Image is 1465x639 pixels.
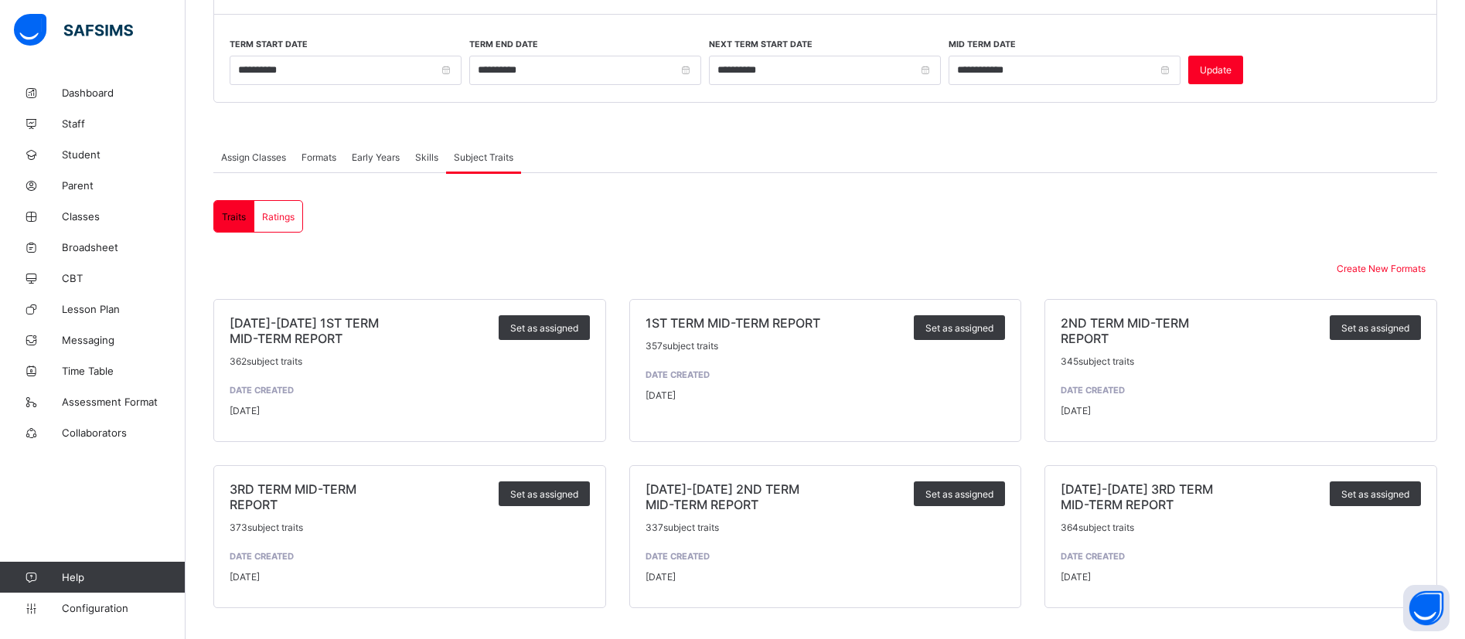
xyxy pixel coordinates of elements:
[230,355,406,367] p: 362 subject traits
[62,396,186,408] span: Assessment Format
[262,211,295,223] span: Ratings
[646,551,710,562] span: Date Created
[230,315,379,346] span: [DATE]-[DATE] 1ST TERM MID-TERM REPORT
[230,385,294,396] span: Date Created
[1061,405,1421,416] p: [DATE]
[62,334,186,346] span: Messaging
[62,241,186,253] span: Broadsheet
[62,303,186,315] span: Lesson Plan
[62,117,186,130] span: Staff
[510,488,578,500] span: Set as assigned
[62,210,186,223] span: Classes
[1341,322,1409,334] span: Set as assigned
[14,14,133,46] img: safsims
[62,602,185,614] span: Configuration
[646,315,820,331] span: 1ST TERM MID-TERM REPORT
[925,488,993,500] span: Set as assigned
[646,389,1006,401] p: [DATE]
[646,340,822,352] p: 357 subject traits
[62,427,186,439] span: Collaborators
[510,322,578,334] span: Set as assigned
[230,522,406,533] p: 373 subject traits
[1403,585,1450,631] button: Open asap
[1341,488,1409,500] span: Set as assigned
[949,39,1016,49] label: Mid Term Date
[415,151,438,163] span: Skills
[62,571,185,583] span: Help
[230,39,308,49] label: Term Start Date
[62,272,186,284] span: CBT
[222,211,246,223] span: Traits
[709,39,813,49] label: Next Term Start Date
[646,571,1006,583] p: [DATE]
[646,369,710,380] span: Date Created
[646,481,799,512] span: [DATE]-[DATE] 2ND TERM MID-TERM REPORT
[1061,355,1237,367] p: 345 subject traits
[646,522,822,533] p: 337 subject traits
[62,148,186,161] span: Student
[1200,64,1232,76] span: Update
[62,365,186,377] span: Time Table
[454,151,513,163] span: Subject Traits
[1061,385,1125,396] span: Date Created
[302,151,336,163] span: Formats
[1337,263,1426,274] span: Create New Formats
[1061,315,1189,346] span: 2ND TERM MID-TERM REPORT
[925,322,993,334] span: Set as assigned
[230,481,356,512] span: 3RD TERM MID-TERM REPORT
[1061,481,1213,512] span: [DATE]-[DATE] 3RD TERM MID-TERM REPORT
[230,571,590,583] p: [DATE]
[352,151,400,163] span: Early Years
[62,179,186,192] span: Parent
[230,551,294,562] span: Date Created
[1061,522,1237,533] p: 364 subject traits
[1061,551,1125,562] span: Date Created
[469,39,538,49] label: Term End Date
[1061,571,1421,583] p: [DATE]
[230,405,590,416] p: [DATE]
[62,87,186,99] span: Dashboard
[221,151,286,163] span: Assign Classes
